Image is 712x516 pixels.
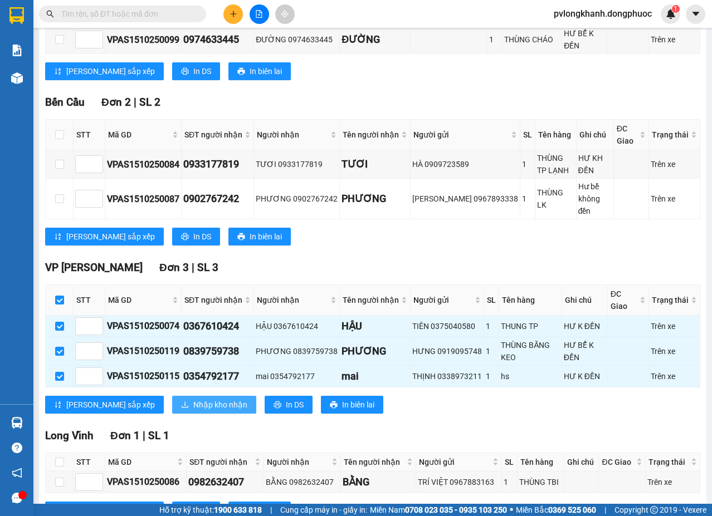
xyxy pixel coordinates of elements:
[250,230,282,243] span: In biên lai
[340,179,411,219] td: PHƯƠNG
[172,396,256,414] button: downloadNhập kho nhận
[107,192,179,206] div: VPAS1510250087
[256,193,338,205] div: PHƯƠNG 0902767242
[648,456,689,468] span: Trạng thái
[611,288,637,312] span: ĐC Giao
[256,33,338,46] div: ĐƯỜNG 0974633445
[11,417,23,429] img: warehouse-icon
[183,318,252,334] div: 0367610424
[537,186,574,211] div: THÙNG LK
[519,476,562,488] div: THÙNG TBI
[172,62,220,80] button: printerIn DS
[342,399,374,411] span: In biên lai
[12,443,22,453] span: question-circle
[25,81,68,87] span: 03:45:02 [DATE]
[256,345,338,357] div: PHƯƠNG 0839759738
[343,294,399,306] span: Tên người nhận
[182,316,254,337] td: 0367610424
[343,474,414,490] div: BẰNG
[54,401,62,410] span: sort-ascending
[548,505,596,514] strong: 0369 525 060
[108,456,175,468] span: Mã GD
[134,96,136,109] span: |
[257,129,328,141] span: Người nhận
[564,339,606,363] div: HƯ BỂ K ĐỀN
[651,370,698,382] div: Trên xe
[181,401,189,410] span: download
[342,318,408,334] div: HẬU
[516,504,596,516] span: Miền Bắc
[340,26,411,54] td: ĐƯỜNG
[237,67,245,76] span: printer
[214,505,262,514] strong: 1900 633 818
[74,285,105,316] th: STT
[45,96,85,109] span: Bến Cầu
[182,179,254,219] td: 0902767242
[184,294,242,306] span: SĐT người nhận
[486,345,497,357] div: 1
[545,7,661,21] span: pvlongkhanh.dongphuoc
[650,506,658,514] span: copyright
[187,471,264,493] td: 0982632407
[486,320,497,332] div: 1
[266,476,339,488] div: BẰNG 0982632407
[88,50,136,56] span: Hotline: 19001152
[340,366,411,387] td: mai
[74,453,105,471] th: STT
[647,476,698,488] div: Trên xe
[108,129,170,141] span: Mã GD
[257,294,328,306] span: Người nhận
[107,158,179,171] div: VPAS1510250084
[412,370,482,382] div: THỊNH 0338973211
[45,261,143,274] span: VP [PERSON_NAME]
[45,228,164,245] button: sort-ascending[PERSON_NAME] sắp xếp
[56,71,117,79] span: VPLK1510250001
[412,158,518,170] div: HÀ 0909723589
[504,33,560,46] div: THÙNG CHÁO
[504,476,516,488] div: 1
[486,370,497,382] div: 1
[666,9,676,19] img: icon-new-feature
[330,401,338,410] span: printer
[602,456,633,468] span: ĐC Giao
[182,150,254,179] td: 0933177819
[578,180,612,217] div: Hư bể không đền
[107,369,179,383] div: VPAS1510250115
[228,228,291,245] button: printerIn biên lai
[54,67,62,76] span: sort-ascending
[11,45,23,56] img: solution-icon
[107,344,179,358] div: VPAS1510250119
[197,261,218,274] span: SL 3
[412,345,482,357] div: HƯNG 0919095748
[413,129,509,141] span: Người gửi
[193,65,211,77] span: In DS
[672,5,680,13] sup: 1
[342,32,408,47] div: ĐƯỜNG
[651,345,698,357] div: Trên xe
[189,456,252,468] span: SĐT người nhận
[522,193,533,205] div: 1
[412,320,482,332] div: TIÊN 0375040580
[564,453,599,471] th: Ghi chú
[537,152,574,176] div: THÙNG TP LẠNH
[148,429,169,442] span: SL 1
[255,10,263,18] span: file-add
[3,72,116,78] span: [PERSON_NAME]:
[651,193,698,205] div: Trên xe
[564,320,606,332] div: HƯ K ĐỀN
[193,399,247,411] span: Nhập kho nhận
[274,401,281,410] span: printer
[66,65,155,77] span: [PERSON_NAME] sắp xếp
[105,337,182,366] td: VPAS1510250119
[105,179,182,219] td: VPAS1510250087
[340,316,411,337] td: HẬU
[370,504,507,516] span: Miền Nam
[110,429,140,442] span: Đơn 1
[250,4,269,24] button: file-add
[88,33,153,47] span: 01 Võ Văn Truyện, KP.1, Phường 2
[4,7,53,56] img: logo
[183,343,252,359] div: 0839759738
[578,152,612,176] div: HƯ KH ĐỀN
[484,285,499,316] th: SL
[341,471,416,493] td: BẰNG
